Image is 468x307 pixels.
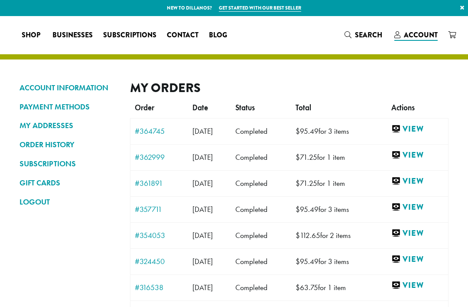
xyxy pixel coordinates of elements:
[231,118,291,144] td: Completed
[231,222,291,248] td: Completed
[296,178,317,188] span: 71.25
[231,170,291,196] td: Completed
[192,231,213,240] span: [DATE]
[192,103,208,112] span: Date
[231,248,291,274] td: Completed
[296,283,300,292] span: $
[296,152,317,162] span: 71.25
[135,127,184,135] a: #364745
[19,99,117,114] a: PAYMENT METHODS
[296,152,300,162] span: $
[404,30,438,40] span: Account
[135,205,184,213] a: #357711
[296,231,300,240] span: $
[296,126,300,136] span: $
[296,103,311,112] span: Total
[167,30,198,41] span: Contact
[391,103,415,112] span: Actions
[130,80,448,96] h2: My Orders
[291,248,387,274] td: for 3 items
[296,257,300,266] span: $
[192,178,213,188] span: [DATE]
[231,196,291,222] td: Completed
[16,28,47,42] a: Shop
[296,178,300,188] span: $
[192,283,213,292] span: [DATE]
[209,30,227,41] span: Blog
[52,30,93,41] span: Businesses
[291,170,387,196] td: for 1 item
[296,126,318,136] span: 95.49
[135,103,154,112] span: Order
[296,205,318,214] span: 95.49
[391,150,444,161] a: View
[296,231,320,240] span: 112.65
[235,103,255,112] span: Status
[192,126,213,136] span: [DATE]
[391,228,444,239] a: View
[291,222,387,248] td: for 2 items
[355,30,382,40] span: Search
[135,153,184,161] a: #362999
[291,118,387,144] td: for 3 items
[291,274,387,300] td: for 1 item
[135,257,184,265] a: #324450
[291,196,387,222] td: for 3 items
[296,257,318,266] span: 95.49
[391,202,444,213] a: View
[192,152,213,162] span: [DATE]
[296,283,318,292] span: 63.75
[391,280,444,291] a: View
[219,4,301,12] a: Get started with our best seller
[391,254,444,265] a: View
[192,257,213,266] span: [DATE]
[296,205,300,214] span: $
[19,80,117,95] a: ACCOUNT INFORMATION
[391,176,444,187] a: View
[192,205,213,214] span: [DATE]
[339,28,389,42] a: Search
[19,156,117,171] a: SUBSCRIPTIONS
[19,118,117,133] a: MY ADDRESSES
[19,195,117,209] a: LOGOUT
[103,30,156,41] span: Subscriptions
[231,274,291,300] td: Completed
[135,231,184,239] a: #354053
[391,124,444,135] a: View
[19,137,117,152] a: ORDER HISTORY
[19,175,117,190] a: GIFT CARDS
[135,179,184,187] a: #361891
[135,284,184,291] a: #316538
[291,144,387,170] td: for 1 item
[231,144,291,170] td: Completed
[22,30,40,41] span: Shop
